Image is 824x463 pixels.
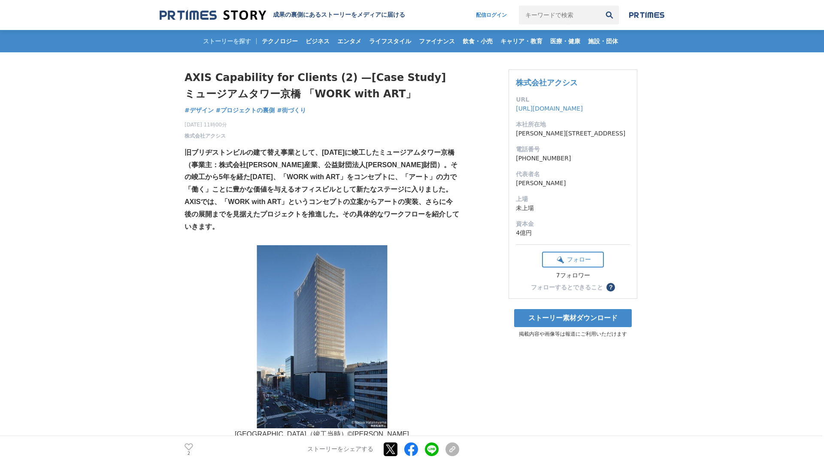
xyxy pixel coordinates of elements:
img: 成果の裏側にあるストーリーをメディアに届ける [160,9,266,21]
span: ？ [608,284,614,290]
a: テクノロジー [258,30,301,52]
span: 医療・健康 [547,37,584,45]
span: #街づくり [277,106,306,114]
button: フォロー [542,252,604,268]
a: ストーリー素材ダウンロード [514,309,632,327]
strong: 旧ブリヂストンビルの建て替え事業として、[DATE]に竣工したミュージアムタワー京橋（事業主：株式会社[PERSON_NAME]産業、公益財団法人[PERSON_NAME]財団）。その竣工から5... [185,149,457,193]
a: 飲食・小売 [459,30,496,52]
dt: 資本金 [516,219,630,228]
span: #プロジェクトの裏側 [216,106,275,114]
button: ？ [606,283,615,292]
a: 株式会社アクシス [516,78,578,87]
h1: AXIS Capability for Clients (2) —[Case Study] ミュージアムタワー京橋 「WORK with ART」 [185,69,459,102]
dd: [PERSON_NAME] [516,179,630,188]
dt: 電話番号 [516,145,630,154]
span: ライフスタイル [366,37,415,45]
dd: [PERSON_NAME][STREET_ADDRESS] [516,129,630,138]
span: テクノロジー [258,37,301,45]
a: 株式会社アクシス [185,132,226,140]
a: ライフスタイル [366,30,415,52]
img: prtimes [629,12,664,18]
a: ビジネス [302,30,333,52]
a: 施設・団体 [585,30,621,52]
a: エンタメ [334,30,365,52]
a: ファイナンス [415,30,458,52]
input: キーワードで検索 [519,6,600,24]
span: 施設・団体 [585,37,621,45]
div: フォローするとできること [531,284,603,290]
span: エンタメ [334,37,365,45]
a: #プロジェクトの裏側 [216,106,275,115]
a: 配信ログイン [467,6,515,24]
strong: AXISでは、「WORK with ART」というコンセプトの立案からアートの実装、さらに今後の展開までを見据えたプロジェクトを推進した。その具体的なワークフローを紹介していきます。 [185,198,459,230]
span: ビジネス [302,37,333,45]
button: 検索 [600,6,619,24]
span: ファイナンス [415,37,458,45]
span: キャリア・教育 [497,37,546,45]
a: キャリア・教育 [497,30,546,52]
dt: 上場 [516,195,630,204]
dt: 本社所在地 [516,120,630,129]
dt: URL [516,95,630,104]
p: 掲載内容や画像等は報道にご利用いただけます [509,331,637,338]
p: ストーリーをシェアする [307,446,373,454]
span: [DATE] 11時00分 [185,121,227,129]
a: 医療・健康 [547,30,584,52]
h2: 成果の裏側にあるストーリーをメディアに届ける [273,11,405,19]
span: #デザイン [185,106,214,114]
dt: 代表者名 [516,170,630,179]
dd: 未上場 [516,204,630,213]
div: 7フォロワー [542,272,604,280]
p: 2 [185,451,193,456]
a: #デザイン [185,106,214,115]
a: 成果の裏側にあるストーリーをメディアに届ける 成果の裏側にあるストーリーをメディアに届ける [160,9,405,21]
p: [GEOGRAPHIC_DATA]（竣工当時）©︎[PERSON_NAME] [185,428,459,441]
a: [URL][DOMAIN_NAME] [516,105,583,112]
dd: [PHONE_NUMBER] [516,154,630,163]
dd: 4億円 [516,228,630,238]
a: #街づくり [277,106,306,115]
img: thumbnail_f7baa5e0-9507-11f0-a3ac-3f37f5cef996.jpg [185,245,459,428]
span: 飲食・小売 [459,37,496,45]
